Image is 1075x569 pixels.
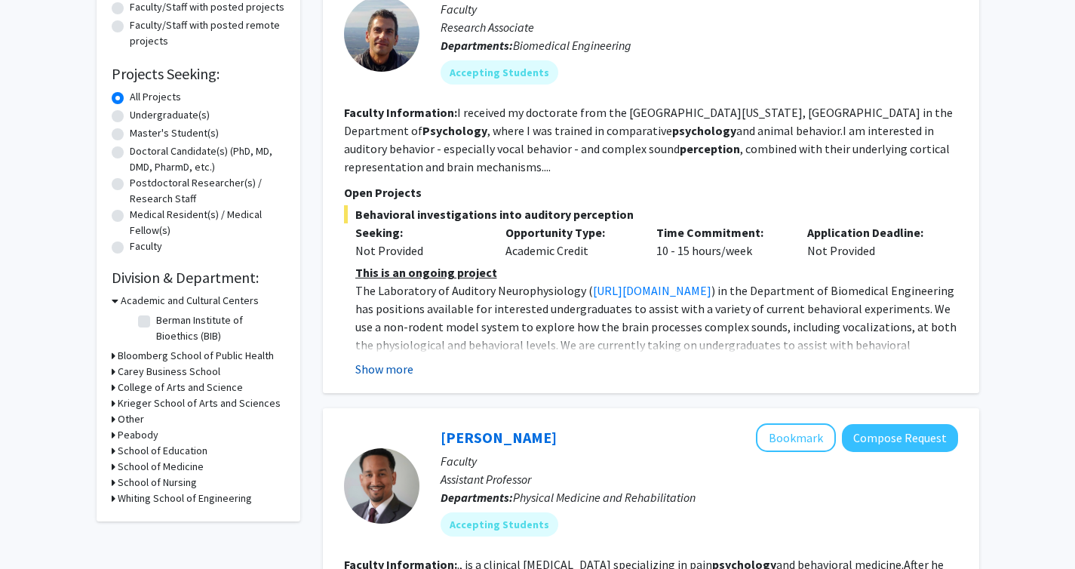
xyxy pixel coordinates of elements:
h3: Whiting School of Engineering [118,491,252,506]
div: 10 - 15 hours/week [645,223,796,260]
p: Opportunity Type: [505,223,634,241]
p: Application Deadline: [807,223,935,241]
b: Faculty Information: [344,105,457,120]
button: Compose Request to Fenan Rassu [842,424,958,452]
span: The Laboratory of Auditory Neurophysiology ( [355,283,593,298]
b: psychology [672,123,736,138]
div: Not Provided [355,241,484,260]
mat-chip: Accepting Students [441,60,558,85]
h2: Division & Department: [112,269,285,287]
button: Show more [355,360,413,378]
div: Not Provided [796,223,947,260]
h3: Other [118,411,144,427]
p: Open Projects [344,183,958,201]
b: Psychology [422,123,487,138]
h3: School of Medicine [118,459,204,475]
h3: College of Arts and Science [118,380,243,395]
label: Postdoctoral Researcher(s) / Research Staff [130,175,285,207]
a: [URL][DOMAIN_NAME] [593,283,711,298]
h3: Carey Business School [118,364,220,380]
h2: Projects Seeking: [112,65,285,83]
b: Departments: [441,490,513,505]
u: This is an ongoing project [355,265,497,280]
h3: School of Nursing [118,475,197,491]
h3: Academic and Cultural Centers [121,293,259,309]
label: All Projects [130,89,181,105]
label: Master's Student(s) [130,125,219,141]
label: Berman Institute of Bioethics (BIB) [156,312,281,344]
p: Assistant Professor [441,470,958,488]
p: Seeking: [355,223,484,241]
iframe: Chat [11,501,64,558]
span: Behavioral investigations into auditory perception [344,205,958,223]
b: perception [680,141,740,156]
label: Medical Resident(s) / Medical Fellow(s) [130,207,285,238]
h3: School of Education [118,443,207,459]
p: Research Associate [441,18,958,36]
a: [PERSON_NAME] [441,428,557,447]
h3: Peabody [118,427,158,443]
p: Faculty [441,452,958,470]
p: Time Commitment: [656,223,785,241]
label: Faculty/Staff with posted remote projects [130,17,285,49]
fg-read-more: I received my doctorate from the [GEOGRAPHIC_DATA][US_STATE], [GEOGRAPHIC_DATA] in the Department... [344,105,953,174]
mat-chip: Accepting Students [441,512,558,537]
div: Academic Credit [494,223,645,260]
span: Biomedical Engineering [513,38,631,53]
button: Add Fenan Rassu to Bookmarks [756,423,836,452]
h3: Bloomberg School of Public Health [118,348,274,364]
b: Departments: [441,38,513,53]
h3: Krieger School of Arts and Sciences [118,395,281,411]
label: Faculty [130,238,162,254]
label: Undergraduate(s) [130,107,210,123]
label: Doctoral Candidate(s) (PhD, MD, DMD, PharmD, etc.) [130,143,285,175]
span: Physical Medicine and Rehabilitation [513,490,696,505]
